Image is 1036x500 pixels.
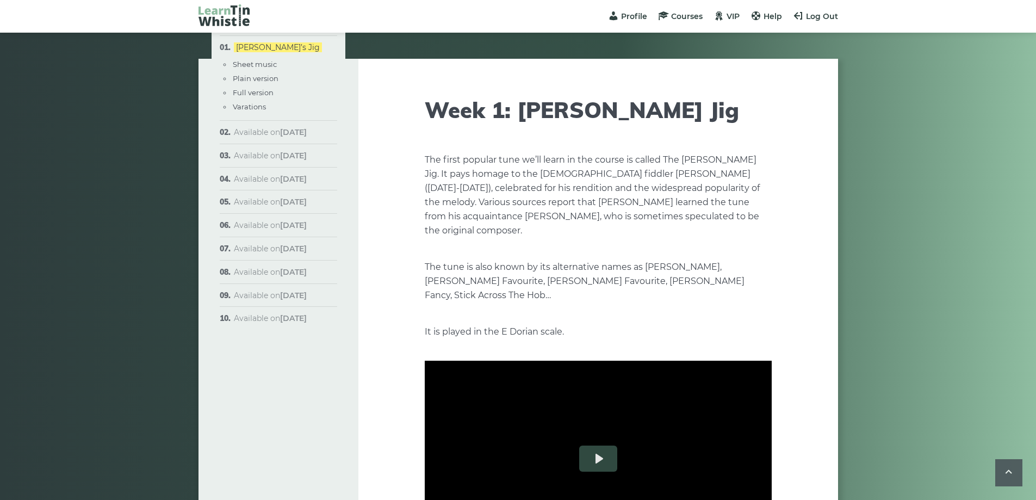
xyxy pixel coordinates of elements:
a: Log Out [793,11,838,21]
span: Help [764,11,782,21]
strong: [DATE] [280,313,307,323]
strong: [DATE] [280,174,307,184]
strong: [DATE] [280,244,307,254]
span: VIP [727,11,740,21]
span: Available on [234,127,307,137]
strong: [DATE] [280,197,307,207]
span: Available on [234,291,307,300]
a: [PERSON_NAME]’s Jig [234,42,322,52]
span: Available on [234,220,307,230]
span: Profile [621,11,647,21]
strong: [DATE] [280,151,307,161]
strong: [DATE] [280,267,307,277]
a: Help [750,11,782,21]
a: VIP [714,11,740,21]
a: Varations [233,102,266,111]
span: Available on [234,197,307,207]
a: Plain version [233,74,278,83]
strong: [DATE] [280,127,307,137]
span: Log Out [806,11,838,21]
span: Available on [234,244,307,254]
span: Courses [671,11,703,21]
p: The tune is also known by its alternative names as [PERSON_NAME], [PERSON_NAME] Favourite, [PERSO... [425,260,772,303]
p: The first popular tune we’ll learn in the course is called The [PERSON_NAME] Jig. It pays homage ... [425,153,772,238]
a: Courses [658,11,703,21]
img: LearnTinWhistle.com [198,4,250,26]
a: Full version [233,88,274,97]
p: It is played in the E Dorian scale. [425,325,772,339]
strong: [DATE] [280,291,307,300]
a: Sheet music [233,60,277,69]
span: Available on [234,174,307,184]
h1: Week 1: [PERSON_NAME] Jig [425,97,772,123]
strong: [DATE] [280,220,307,230]
span: Available on [234,151,307,161]
span: Available on [234,313,307,323]
a: Profile [608,11,647,21]
span: Available on [234,267,307,277]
